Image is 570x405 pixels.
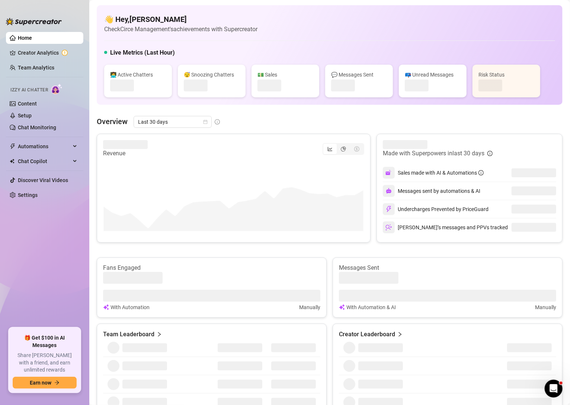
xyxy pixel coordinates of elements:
div: 👩‍💻 Active Chatters [110,71,166,79]
article: Messages Sent [339,264,556,272]
img: svg%3e [339,303,345,311]
span: Chat Copilot [18,155,71,167]
img: svg%3e [103,303,109,311]
img: svg%3e [385,169,392,176]
div: 💵 Sales [257,71,313,79]
span: 🎁 Get $100 in AI Messages [13,334,77,349]
a: Setup [18,113,32,119]
a: Chat Monitoring [18,124,56,130]
div: [PERSON_NAME]’s messages and PPVs tracked [383,221,508,233]
article: Manually [299,303,320,311]
span: Izzy AI Chatter [10,87,48,94]
article: Creator Leaderboard [339,330,395,339]
article: Made with Superpowers in last 30 days [383,149,484,158]
span: calendar [203,120,208,124]
span: info-circle [215,119,220,124]
span: Earn now [30,380,51,386]
a: Content [18,101,37,107]
article: Revenue [103,149,148,158]
span: info-circle [478,170,484,175]
a: Team Analytics [18,65,54,71]
article: With Automation & AI [346,303,396,311]
article: Team Leaderboard [103,330,154,339]
div: Sales made with AI & Automations [398,169,484,177]
h5: Live Metrics (Last Hour) [110,48,175,57]
img: svg%3e [386,188,392,194]
a: Discover Viral Videos [18,177,68,183]
img: Chat Copilot [10,159,15,164]
article: Fans Engaged [103,264,320,272]
iframe: Intercom live chat [545,380,563,398]
span: arrow-right [54,380,60,385]
h4: 👋 Hey, [PERSON_NAME] [104,14,257,25]
div: 💬 Messages Sent [331,71,387,79]
span: Share [PERSON_NAME] with a friend, and earn unlimited rewards [13,352,77,374]
div: Undercharges Prevented by PriceGuard [383,203,489,215]
img: logo-BBDzfeDw.svg [6,18,62,25]
a: Creator Analytics exclamation-circle [18,47,77,59]
span: Last 30 days [138,116,207,127]
div: 📪 Unread Messages [405,71,461,79]
span: line-chart [327,146,333,152]
span: dollar-circle [354,146,359,152]
article: With Automation [111,303,150,311]
span: right [157,330,162,339]
span: thunderbolt [10,143,16,149]
span: Automations [18,140,71,152]
span: info-circle [487,151,493,156]
div: Risk Status [478,71,534,79]
article: Check Circe Management's achievements with Supercreator [104,25,257,34]
img: svg%3e [385,206,392,213]
div: segmented control [323,143,364,155]
button: Earn nowarrow-right [13,377,77,389]
a: Settings [18,192,38,198]
span: pie-chart [341,146,346,152]
img: svg%3e [385,224,392,231]
a: Home [18,35,32,41]
span: right [397,330,403,339]
div: Messages sent by automations & AI [383,185,480,197]
article: Manually [535,303,556,311]
img: AI Chatter [51,84,63,94]
div: 😴 Snoozing Chatters [184,71,240,79]
article: Overview [97,116,128,127]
